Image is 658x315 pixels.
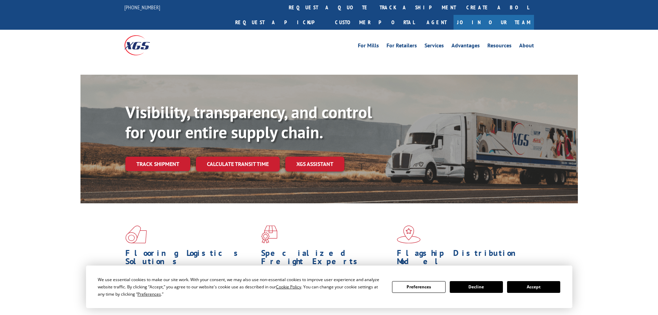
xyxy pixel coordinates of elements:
[86,266,572,308] div: Cookie Consent Prompt
[487,43,512,50] a: Resources
[261,249,392,269] h1: Specialized Freight Experts
[358,43,379,50] a: For Mills
[98,276,384,298] div: We use essential cookies to make our site work. With your consent, we may also use non-essential ...
[285,157,344,172] a: XGS ASSISTANT
[392,281,445,293] button: Preferences
[519,43,534,50] a: About
[420,15,454,30] a: Agent
[330,15,420,30] a: Customer Portal
[125,157,190,171] a: Track shipment
[137,291,161,297] span: Preferences
[125,101,372,143] b: Visibility, transparency, and control for your entire supply chain.
[451,43,480,50] a: Advantages
[230,15,330,30] a: Request a pickup
[454,15,534,30] a: Join Our Team
[276,284,301,290] span: Cookie Policy
[425,43,444,50] a: Services
[196,157,280,172] a: Calculate transit time
[124,4,160,11] a: [PHONE_NUMBER]
[397,225,421,243] img: xgs-icon-flagship-distribution-model-red
[450,281,503,293] button: Decline
[125,249,256,269] h1: Flooring Logistics Solutions
[397,249,527,269] h1: Flagship Distribution Model
[261,225,277,243] img: xgs-icon-focused-on-flooring-red
[387,43,417,50] a: For Retailers
[507,281,560,293] button: Accept
[125,225,147,243] img: xgs-icon-total-supply-chain-intelligence-red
